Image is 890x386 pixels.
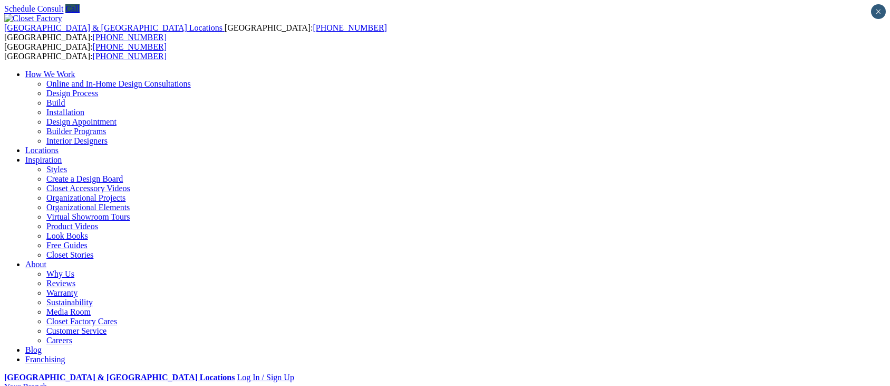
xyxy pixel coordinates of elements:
a: [PHONE_NUMBER] [93,33,167,42]
a: Organizational Projects [46,193,125,202]
a: Schedule Consult [4,4,63,13]
a: Call [65,4,80,13]
a: [PHONE_NUMBER] [93,52,167,61]
a: Inspiration [25,155,62,164]
a: Online and In-Home Design Consultations [46,79,191,88]
a: Free Guides [46,241,88,250]
a: Look Books [46,231,88,240]
a: Customer Service [46,326,107,335]
a: Reviews [46,279,75,288]
span: [GEOGRAPHIC_DATA] & [GEOGRAPHIC_DATA] Locations [4,23,222,32]
a: Closet Factory Cares [46,317,117,326]
a: Closet Accessory Videos [46,184,130,193]
a: Careers [46,336,72,345]
a: Media Room [46,307,91,316]
a: [GEOGRAPHIC_DATA] & [GEOGRAPHIC_DATA] Locations [4,373,235,382]
span: [GEOGRAPHIC_DATA]: [GEOGRAPHIC_DATA]: [4,23,387,42]
a: How We Work [25,70,75,79]
a: [GEOGRAPHIC_DATA] & [GEOGRAPHIC_DATA] Locations [4,23,225,32]
a: Design Appointment [46,117,117,126]
a: Locations [25,146,59,155]
a: Build [46,98,65,107]
a: Virtual Showroom Tours [46,212,130,221]
a: About [25,260,46,269]
a: Design Process [46,89,98,98]
a: Why Us [46,269,74,278]
a: Closet Stories [46,250,93,259]
a: Log In / Sign Up [237,373,294,382]
a: Warranty [46,288,78,297]
span: [GEOGRAPHIC_DATA]: [GEOGRAPHIC_DATA]: [4,42,167,61]
a: Installation [46,108,84,117]
a: Styles [46,165,67,174]
a: Interior Designers [46,136,108,145]
a: Blog [25,345,42,354]
button: Close [871,4,886,19]
a: Product Videos [46,222,98,231]
a: Organizational Elements [46,203,130,212]
a: Create a Design Board [46,174,123,183]
a: Builder Programs [46,127,106,136]
img: Closet Factory [4,14,62,23]
a: [PHONE_NUMBER] [93,42,167,51]
a: [PHONE_NUMBER] [313,23,386,32]
a: Sustainability [46,298,93,307]
a: Franchising [25,355,65,364]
